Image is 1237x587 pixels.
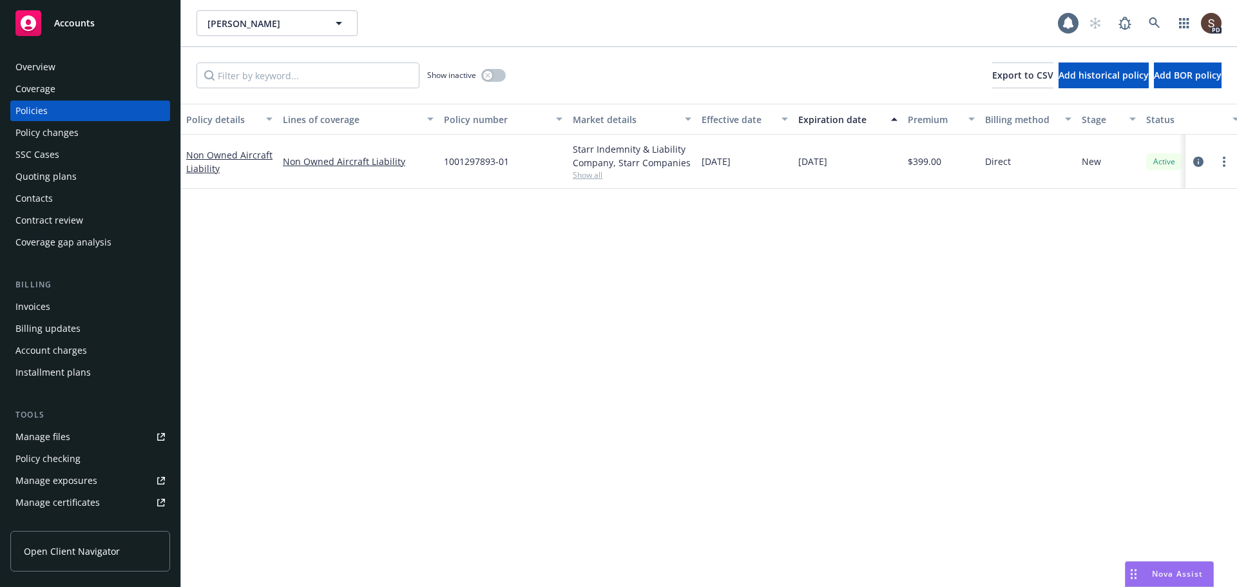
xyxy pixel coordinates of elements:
[15,144,59,165] div: SSC Cases
[15,210,83,231] div: Contract review
[1201,13,1222,34] img: photo
[10,340,170,361] a: Account charges
[1125,561,1214,587] button: Nova Assist
[15,362,91,383] div: Installment plans
[1059,63,1149,88] button: Add historical policy
[186,149,273,175] a: Non Owned Aircraft Liability
[10,122,170,143] a: Policy changes
[278,104,439,135] button: Lines of coverage
[1059,69,1149,81] span: Add historical policy
[15,232,111,253] div: Coverage gap analysis
[573,169,691,180] span: Show all
[15,318,81,339] div: Billing updates
[10,448,170,469] a: Policy checking
[10,210,170,231] a: Contract review
[10,5,170,41] a: Accounts
[10,144,170,165] a: SSC Cases
[702,155,731,168] span: [DATE]
[1216,154,1232,169] a: more
[15,296,50,317] div: Invoices
[1154,63,1222,88] button: Add BOR policy
[15,57,55,77] div: Overview
[444,155,509,168] span: 1001297893-01
[15,166,77,187] div: Quoting plans
[15,188,53,209] div: Contacts
[908,155,941,168] span: $399.00
[207,17,319,30] span: [PERSON_NAME]
[15,470,97,491] div: Manage exposures
[10,318,170,339] a: Billing updates
[1151,156,1177,168] span: Active
[793,104,903,135] button: Expiration date
[15,79,55,99] div: Coverage
[10,514,170,535] a: Manage claims
[1171,10,1197,36] a: Switch app
[573,142,691,169] div: Starr Indemnity & Liability Company, Starr Companies
[15,448,81,469] div: Policy checking
[10,278,170,291] div: Billing
[444,113,548,126] div: Policy number
[439,104,568,135] button: Policy number
[283,155,434,168] a: Non Owned Aircraft Liability
[1082,10,1108,36] a: Start snowing
[1142,10,1167,36] a: Search
[10,409,170,421] div: Tools
[1077,104,1141,135] button: Stage
[15,492,100,513] div: Manage certificates
[1146,113,1225,126] div: Status
[24,544,120,558] span: Open Client Navigator
[197,63,419,88] input: Filter by keyword...
[10,362,170,383] a: Installment plans
[15,514,81,535] div: Manage claims
[15,122,79,143] div: Policy changes
[1126,562,1142,586] div: Drag to move
[1082,113,1122,126] div: Stage
[10,427,170,447] a: Manage files
[10,188,170,209] a: Contacts
[15,340,87,361] div: Account charges
[985,113,1057,126] div: Billing method
[980,104,1077,135] button: Billing method
[992,69,1053,81] span: Export to CSV
[197,10,358,36] button: [PERSON_NAME]
[10,101,170,121] a: Policies
[1191,154,1206,169] a: circleInformation
[186,113,258,126] div: Policy details
[573,113,677,126] div: Market details
[54,18,95,28] span: Accounts
[798,155,827,168] span: [DATE]
[696,104,793,135] button: Effective date
[15,101,48,121] div: Policies
[10,79,170,99] a: Coverage
[10,232,170,253] a: Coverage gap analysis
[798,113,883,126] div: Expiration date
[10,166,170,187] a: Quoting plans
[10,296,170,317] a: Invoices
[568,104,696,135] button: Market details
[427,70,476,81] span: Show inactive
[908,113,961,126] div: Premium
[702,113,774,126] div: Effective date
[903,104,980,135] button: Premium
[1112,10,1138,36] a: Report a Bug
[10,57,170,77] a: Overview
[992,63,1053,88] button: Export to CSV
[1152,568,1203,579] span: Nova Assist
[985,155,1011,168] span: Direct
[10,492,170,513] a: Manage certificates
[181,104,278,135] button: Policy details
[1082,155,1101,168] span: New
[283,113,419,126] div: Lines of coverage
[1154,69,1222,81] span: Add BOR policy
[10,470,170,491] a: Manage exposures
[15,427,70,447] div: Manage files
